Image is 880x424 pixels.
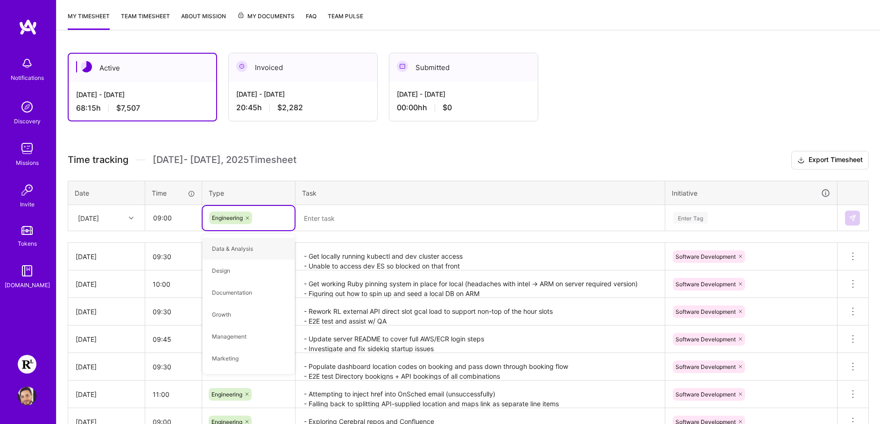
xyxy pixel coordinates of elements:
[5,280,50,290] div: [DOMAIN_NAME]
[207,286,257,299] span: Documentation
[296,244,664,269] textarea: - Get locally running kubectl and dev cluster access - Unable to access dev ES so blocked on that...
[116,103,140,113] span: $7,507
[68,181,145,205] th: Date
[76,334,137,344] div: [DATE]
[78,213,99,223] div: [DATE]
[129,216,134,220] i: icon Chevron
[296,354,664,380] textarea: - Populate dashboard location codes on booking and pass down through booking flow - E2E test Dire...
[397,103,530,113] div: 00:00h h
[236,89,370,99] div: [DATE] - [DATE]
[676,363,736,370] span: Software Development
[328,13,363,20] span: Team Pulse
[229,53,377,82] div: Invoiced
[18,139,36,158] img: teamwork
[16,158,39,168] div: Missions
[397,61,408,72] img: Submitted
[145,327,202,352] input: HH:MM
[236,61,247,72] img: Invoiced
[76,90,209,99] div: [DATE] - [DATE]
[81,61,92,72] img: Active
[306,11,317,30] a: FAQ
[152,188,195,198] div: Time
[211,391,242,398] span: Engineering
[76,307,137,317] div: [DATE]
[296,326,664,352] textarea: - Update server README to cover full AWS/ECR login steps - Investigate and fix sidekiq startup is...
[18,54,36,73] img: bell
[18,387,36,405] img: User Avatar
[673,211,708,225] div: Enter Tag
[236,103,370,113] div: 20:45 h
[202,181,296,205] th: Type
[849,214,856,222] img: Submit
[207,330,251,343] span: Management
[676,308,736,315] span: Software Development
[68,154,128,166] span: Time tracking
[76,279,137,289] div: [DATE]
[121,11,170,30] a: Team timesheet
[797,155,805,165] i: icon Download
[146,205,201,230] input: HH:MM
[237,11,295,21] span: My Documents
[145,299,202,324] input: HH:MM
[207,264,235,277] span: Design
[19,19,37,35] img: logo
[145,244,202,269] input: HH:MM
[328,11,363,30] a: Team Pulse
[76,389,137,399] div: [DATE]
[21,226,33,235] img: tokens
[296,271,664,297] textarea: - Get working Ruby pinning system in place for local (headaches with intel -> ARM on server requi...
[207,308,236,321] span: Growth
[69,54,216,82] div: Active
[153,154,296,166] span: [DATE] - [DATE] , 2025 Timesheet
[76,362,137,372] div: [DATE]
[18,355,36,374] img: Resilience Lab: Building a Health Tech Platform
[672,188,831,198] div: Initiative
[145,354,202,379] input: HH:MM
[791,151,869,170] button: Export Timesheet
[181,11,226,30] a: About Mission
[296,382,664,407] textarea: - Attempting to inject href into OnSched email (unsuccessfully) - Falling back to splitting API-s...
[145,382,202,407] input: HH:MM
[207,352,243,365] span: Marketing
[397,89,530,99] div: [DATE] - [DATE]
[676,391,736,398] span: Software Development
[207,242,258,255] span: Data & Analysis
[76,103,209,113] div: 68:15 h
[76,252,137,261] div: [DATE]
[18,181,36,199] img: Invite
[18,98,36,116] img: discovery
[18,261,36,280] img: guide book
[296,299,664,325] textarea: - Rework RL external API direct slot gcal load to support non-top of the hour slots - E2E test an...
[212,214,243,221] span: Engineering
[20,199,35,209] div: Invite
[389,53,538,82] div: Submitted
[676,253,736,260] span: Software Development
[15,355,39,374] a: Resilience Lab: Building a Health Tech Platform
[676,336,736,343] span: Software Development
[145,272,202,297] input: HH:MM
[296,181,665,205] th: Task
[237,11,295,30] a: My Documents
[14,116,41,126] div: Discovery
[18,239,37,248] div: Tokens
[277,103,303,113] span: $2,282
[443,103,452,113] span: $0
[68,11,110,30] a: My timesheet
[11,73,44,83] div: Notifications
[15,387,39,405] a: User Avatar
[676,281,736,288] span: Software Development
